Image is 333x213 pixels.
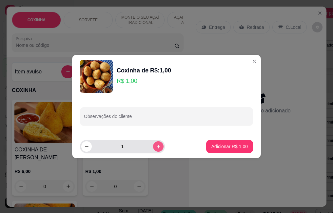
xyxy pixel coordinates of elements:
button: increase-product-quantity [153,141,164,152]
button: Close [249,56,260,67]
input: Observações do cliente [84,116,249,122]
div: Coxinha de R$:1,00 [117,66,171,75]
p: R$ 1,00 [117,76,171,86]
img: product-image [80,60,113,93]
button: decrease-product-quantity [81,141,92,152]
p: Adicionar R$ 1,00 [211,143,248,150]
button: Adicionar R$ 1,00 [206,140,253,153]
